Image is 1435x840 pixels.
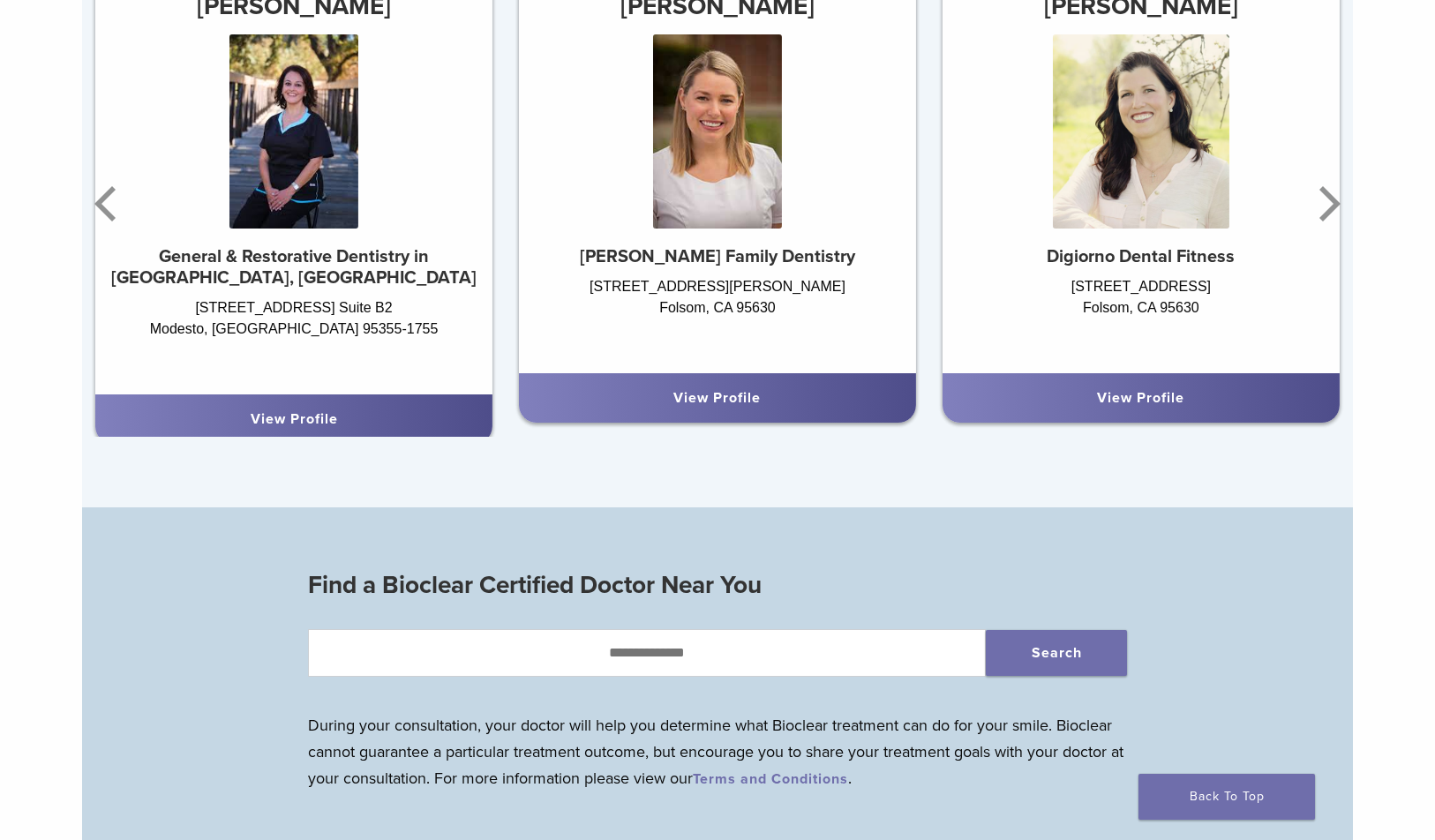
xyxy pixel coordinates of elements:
a: View Profile [251,410,338,428]
img: Dr. Julianne Digiorno [1053,34,1229,229]
strong: [PERSON_NAME] Family Dentistry [580,246,855,267]
button: Previous [91,151,126,257]
strong: General & Restorative Dentistry in [GEOGRAPHIC_DATA], [GEOGRAPHIC_DATA] [111,246,477,289]
a: View Profile [1097,389,1184,407]
div: [STREET_ADDRESS] Suite B2 Modesto, [GEOGRAPHIC_DATA] 95355-1755 [95,297,492,377]
img: Dr. Sharokina Eshaghi [229,34,358,229]
p: During your consultation, your doctor will help you determine what Bioclear treatment can do for ... [308,712,1127,791]
h3: Find a Bioclear Certified Doctor Near You [308,564,1127,606]
a: View Profile [673,389,761,407]
img: Dr. Shaina Dimariano [653,34,783,229]
button: Next [1309,151,1344,257]
a: Terms and Conditions [693,770,848,788]
strong: Digiorno Dental Fitness [1047,246,1235,267]
a: Back To Top [1138,774,1315,820]
div: [STREET_ADDRESS] Folsom, CA 95630 [943,276,1340,356]
button: Search [986,630,1127,676]
div: [STREET_ADDRESS][PERSON_NAME] Folsom, CA 95630 [519,276,916,356]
